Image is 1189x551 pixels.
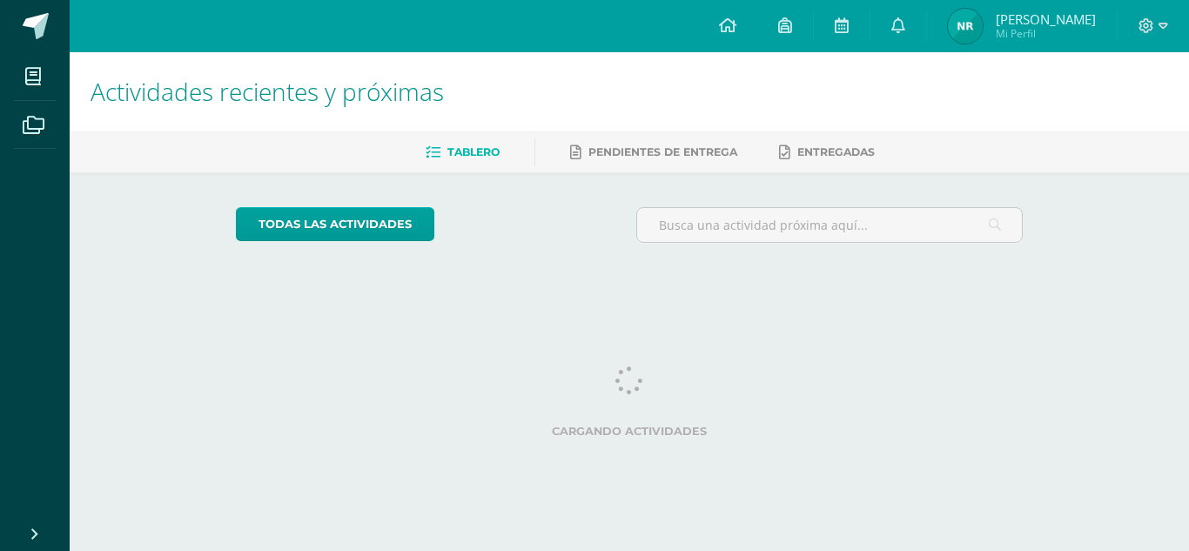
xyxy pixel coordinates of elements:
[570,138,737,166] a: Pendientes de entrega
[447,145,500,158] span: Tablero
[996,26,1096,41] span: Mi Perfil
[588,145,737,158] span: Pendientes de entrega
[236,207,434,241] a: todas las Actividades
[779,138,875,166] a: Entregadas
[426,138,500,166] a: Tablero
[948,9,983,44] img: 1627d95f32ca30408c832183417cdb7e.png
[91,75,444,108] span: Actividades recientes y próximas
[996,10,1096,28] span: [PERSON_NAME]
[637,208,1023,242] input: Busca una actividad próxima aquí...
[236,425,1024,438] label: Cargando actividades
[797,145,875,158] span: Entregadas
